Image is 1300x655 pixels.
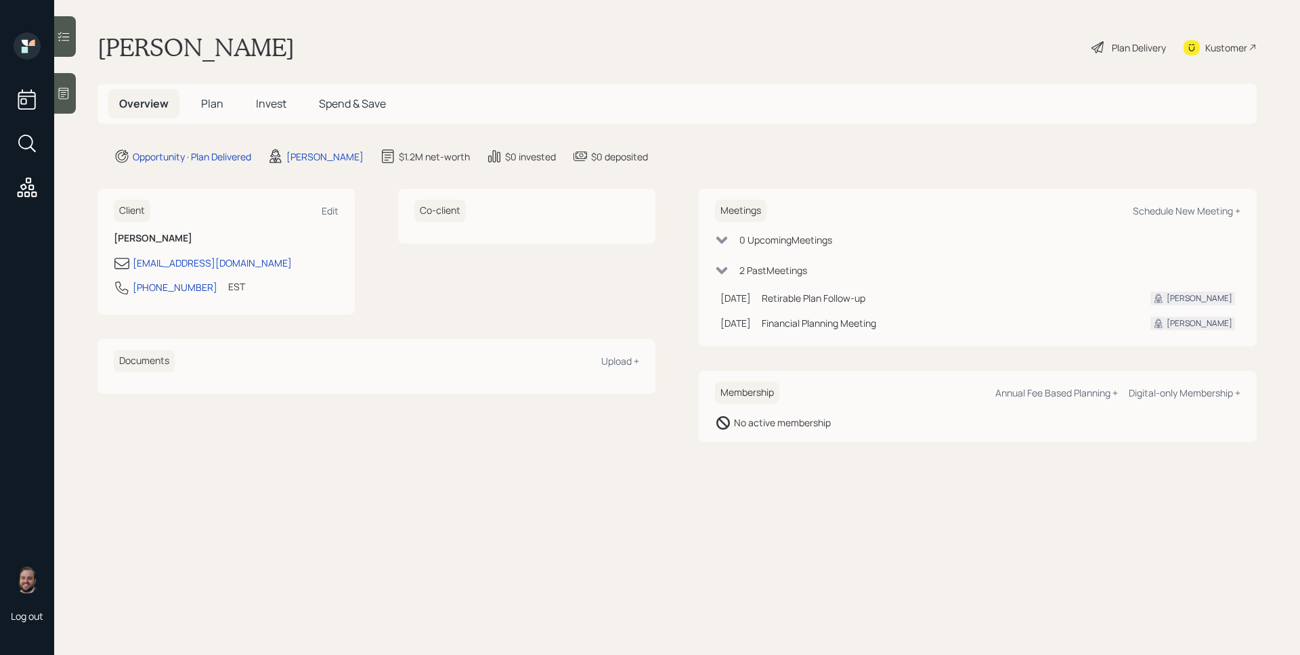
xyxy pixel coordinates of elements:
[1167,317,1232,330] div: [PERSON_NAME]
[228,279,245,294] div: EST
[1112,41,1166,55] div: Plan Delivery
[505,150,556,164] div: $0 invested
[1167,292,1232,304] div: [PERSON_NAME]
[720,316,751,330] div: [DATE]
[739,263,807,277] div: 2 Past Meeting s
[762,316,1129,330] div: Financial Planning Meeting
[995,386,1118,399] div: Annual Fee Based Planning +
[1205,41,1247,55] div: Kustomer
[97,32,295,62] h1: [PERSON_NAME]
[720,291,751,305] div: [DATE]
[14,566,41,593] img: james-distasi-headshot.png
[322,204,339,217] div: Edit
[591,150,648,164] div: $0 deposited
[414,200,466,222] h6: Co-client
[114,200,150,222] h6: Client
[11,610,43,623] div: Log out
[734,415,831,430] div: No active membership
[715,382,779,404] h6: Membership
[601,355,639,367] div: Upload +
[133,280,217,294] div: [PHONE_NUMBER]
[1129,386,1240,399] div: Digital-only Membership +
[399,150,470,164] div: $1.2M net-worth
[319,96,386,111] span: Spend & Save
[715,200,766,222] h6: Meetings
[114,350,175,372] h6: Documents
[133,150,251,164] div: Opportunity · Plan Delivered
[762,291,1129,305] div: Retirable Plan Follow-up
[256,96,286,111] span: Invest
[286,150,364,164] div: [PERSON_NAME]
[133,256,292,270] div: [EMAIL_ADDRESS][DOMAIN_NAME]
[119,96,169,111] span: Overview
[1133,204,1240,217] div: Schedule New Meeting +
[114,233,339,244] h6: [PERSON_NAME]
[201,96,223,111] span: Plan
[739,233,832,247] div: 0 Upcoming Meeting s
